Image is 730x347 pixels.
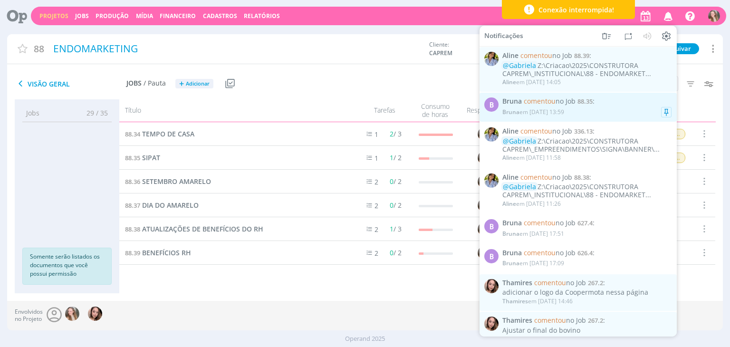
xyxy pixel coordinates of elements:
span: / 2 [390,201,402,210]
span: no Job [534,278,586,287]
a: Mídia [136,12,153,20]
a: 88.37DIA DO AMARELO [125,200,199,211]
span: comentou [534,278,566,287]
img: G [478,246,492,260]
span: comentou [520,126,552,135]
span: Bruna [502,219,522,227]
span: Bruna [502,229,519,237]
span: Thamires [502,335,528,343]
span: 0 [390,177,394,186]
img: G [478,198,492,212]
span: 1 [375,154,378,163]
span: @Gabriela [503,182,536,191]
a: Projetos [39,12,68,20]
div: em [DATE] 14:45 [502,336,573,342]
span: 88.35 [125,154,140,162]
div: Título [119,102,349,119]
img: G [708,10,720,22]
div: Z:\Criacao\2025\CONSTRUTORA CAPREM\_EMPREENDIMENTOS\SIGNA\BANNER\... [502,137,672,154]
p: Somente serão listados os documentos que você possui permissão [30,252,104,278]
span: 2 [375,225,378,234]
a: Produção [96,12,129,20]
div: em [DATE] 17:09 [502,260,564,267]
span: SIPAT [142,153,160,162]
a: 88.38ATUALIZAÇÕES DE BENEFÍCIOS DO RH [125,224,263,234]
span: : [502,317,672,325]
span: Aline [502,173,519,181]
span: 88.38 [574,173,589,181]
span: CAPREM [429,49,500,58]
span: DIA DO AMARELO [142,201,199,210]
span: comentou [524,248,556,257]
span: 0 [390,248,394,257]
button: Cadastros [200,12,240,20]
a: 88.35SIPAT [125,153,160,163]
div: Tarefas [350,102,412,119]
span: : [502,219,672,227]
span: 2 [375,249,378,258]
img: G [478,127,492,141]
span: comentou [524,96,556,106]
span: Aline [502,127,519,135]
div: Consumo de horas [412,102,459,119]
span: ATUALIZAÇÕES DE BENEFÍCIOS DO RH [142,224,263,233]
a: 88.34TEMPO DE CASA [125,129,194,139]
span: Jobs [126,79,142,87]
span: 88.39 [125,249,140,257]
span: @Gabriela [503,61,536,70]
a: 88.39BENEFÍCIOS RH [125,248,191,258]
span: Cadastros [203,12,237,20]
button: Relatórios [241,12,283,20]
span: @Gabriela [503,136,536,145]
span: 336.13 [574,127,593,135]
span: 2 [375,177,378,186]
a: Jobs [75,12,89,20]
span: no Job [520,126,572,135]
span: no Job [524,248,576,257]
span: Thamires [502,317,532,325]
span: no Job [520,172,572,181]
button: Mídia [133,12,156,20]
span: 88.34 [125,130,140,138]
span: 88.35 [577,97,593,106]
span: comentou [520,172,552,181]
a: Financeiro [160,12,196,20]
div: em [DATE] 14:05 [502,79,561,86]
span: / 3 [390,129,402,138]
button: Produção [93,12,132,20]
span: 2 [375,201,378,210]
span: Notificações [484,32,523,40]
span: 88.38 [125,225,140,233]
span: no Job [520,51,572,60]
div: em [DATE] 13:59 [502,109,564,116]
span: comentou [520,51,552,60]
span: Bruna [502,249,522,257]
span: 267.2 [588,316,603,325]
span: : [502,52,672,60]
img: A [484,52,499,66]
span: Visão Geral [15,78,126,89]
button: +Adicionar [175,79,213,89]
span: Envolvidos no Projeto [15,308,43,322]
span: Conexão interrompida! [538,5,614,15]
img: T [88,307,102,321]
span: 0 [390,201,394,210]
span: Adicionar [186,81,210,87]
div: em [DATE] 14:46 [502,298,573,305]
span: 1 [390,153,394,162]
span: 88.37 [125,201,140,210]
span: / 3 [390,224,402,233]
span: 626.4 [577,249,593,257]
img: G [478,222,492,236]
div: Ajustar o final do bovino [502,327,672,335]
div: Responsável [459,102,511,119]
span: Aline [502,200,516,208]
div: B [484,219,499,233]
span: no Job [524,96,576,106]
span: no Job [524,218,576,227]
span: : [502,279,672,287]
span: comentou [534,316,566,325]
img: T [484,279,499,293]
img: G [65,307,79,321]
span: + [179,79,184,89]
